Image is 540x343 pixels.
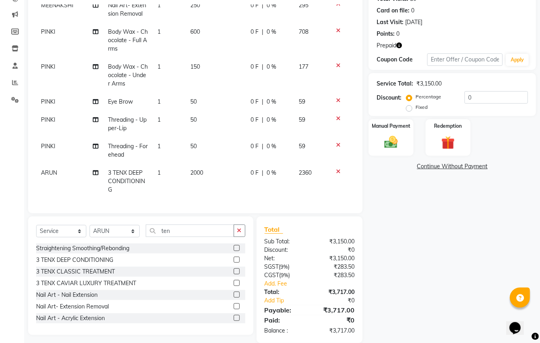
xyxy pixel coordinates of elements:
label: Redemption [434,122,462,130]
div: Discount: [377,94,401,102]
span: CGST [265,272,279,279]
span: ARUN [41,169,57,176]
span: 177 [299,63,308,70]
span: 0 F [251,169,259,177]
span: 59 [299,98,305,105]
span: 50 [190,98,197,105]
div: Nail Art- Extension Removal [36,302,109,311]
iframe: chat widget [506,311,532,335]
div: ₹3,717.00 [310,327,361,335]
span: 250 [190,2,200,9]
span: 2000 [190,169,203,176]
div: Points: [377,30,395,38]
div: Coupon Code [377,55,427,64]
div: Last Visit: [377,18,403,27]
span: 1 [157,143,161,150]
div: ₹3,150.00 [310,254,361,263]
span: Body Wax - Chocolate - Under Arms [108,63,148,87]
div: [DATE] [405,18,422,27]
span: 50 [190,116,197,123]
span: 150 [190,63,200,70]
div: 3 TENX DEEP CONDITIONING [36,256,113,264]
input: Search or Scan [146,225,234,237]
label: Manual Payment [372,122,410,130]
span: 0 % [267,98,276,106]
span: Body Wax - Chocolate - Full Arms [108,28,148,52]
span: 1 [157,116,161,123]
span: | [262,116,263,124]
span: 0 F [251,1,259,10]
button: Apply [506,54,529,66]
input: Enter Offer / Coupon Code [427,53,503,66]
span: 0 F [251,116,259,124]
span: | [262,98,263,106]
span: 0 F [251,98,259,106]
span: 0 % [267,142,276,151]
div: ₹3,717.00 [310,305,361,315]
a: Add Tip [259,296,318,305]
div: 0 [396,30,399,38]
span: 295 [299,2,308,9]
div: ( ) [259,271,310,280]
span: 1 [157,28,161,35]
div: ₹0 [318,296,361,305]
span: 0 % [267,1,276,10]
span: | [262,1,263,10]
span: 2360 [299,169,312,176]
div: ₹3,150.00 [416,80,442,88]
span: Threading - Upper-Lip [108,116,147,132]
span: 9% [281,263,288,270]
span: PINKI [41,116,55,123]
span: 0 F [251,142,259,151]
span: 3 TENX DEEP CONDITIONING [108,169,145,193]
span: | [262,142,263,151]
span: 1 [157,98,161,105]
div: ₹3,150.00 [310,237,361,246]
span: 0 F [251,28,259,36]
span: PINKI [41,98,55,105]
span: PINKI [41,143,55,150]
div: 3 TENX CAVIAR LUXURY TREATMENT [36,279,136,288]
div: Discount: [259,246,310,254]
div: Sub Total: [259,237,310,246]
div: Card on file: [377,6,410,15]
label: Fixed [416,104,428,111]
span: | [262,169,263,177]
span: Eye Brow [108,98,133,105]
span: 1 [157,2,161,9]
div: ₹283.50 [310,263,361,271]
a: Add. Fee [259,280,361,288]
span: 600 [190,28,200,35]
div: Nail Art - Acrylic Extension [36,314,105,323]
span: PINKI [41,28,55,35]
span: 708 [299,28,308,35]
span: 50 [190,143,197,150]
span: 0 % [267,169,276,177]
span: PINKI [41,63,55,70]
span: 0 % [267,116,276,124]
span: Threading - Forehead [108,143,148,158]
div: Net: [259,254,310,263]
img: _gift.svg [437,135,459,151]
span: 0 % [267,28,276,36]
div: ₹0 [310,246,361,254]
span: 59 [299,143,305,150]
div: Nail Art - Nail Extension [36,291,98,299]
div: ₹3,717.00 [310,288,361,296]
div: Straightening Smoothing/Rebonding [36,244,129,253]
img: _cash.svg [380,135,402,150]
span: SGST [265,263,279,270]
span: | [262,28,263,36]
div: 0 [411,6,414,15]
div: Paid: [259,315,310,325]
div: Service Total: [377,80,413,88]
span: 0 F [251,63,259,71]
span: Prepaid [377,41,396,50]
span: | [262,63,263,71]
label: Percentage [416,93,441,100]
div: ( ) [259,263,310,271]
a: Continue Without Payment [370,162,534,171]
span: 9% [281,272,289,278]
div: ₹283.50 [310,271,361,280]
div: Total: [259,288,310,296]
